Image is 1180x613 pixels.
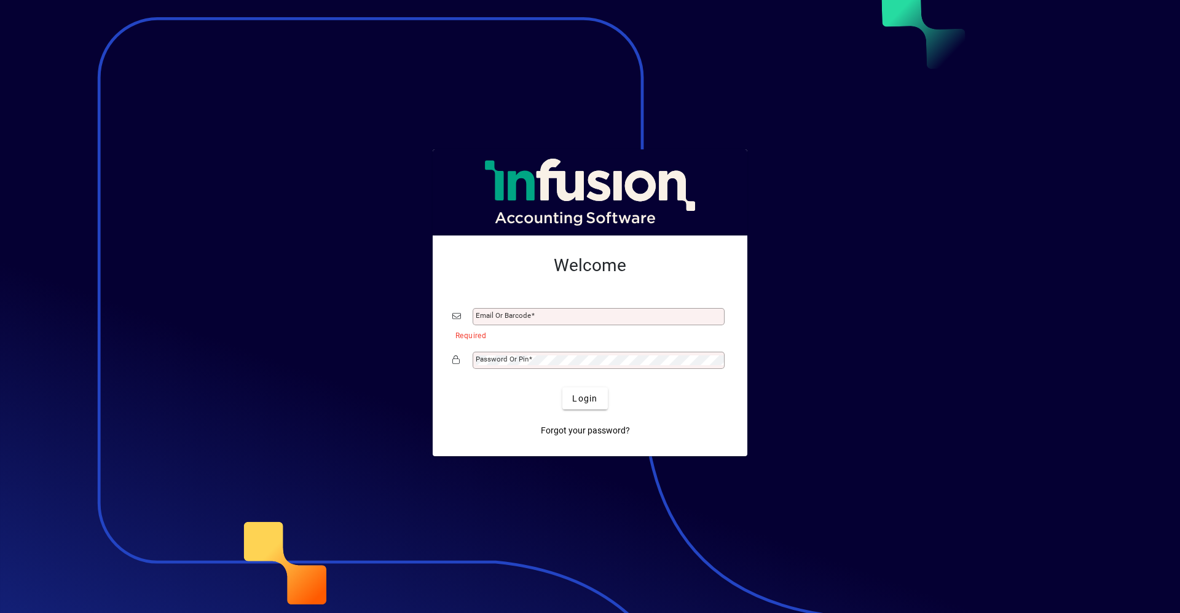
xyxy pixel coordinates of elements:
[541,424,630,437] span: Forgot your password?
[536,419,635,441] a: Forgot your password?
[476,311,531,320] mat-label: Email or Barcode
[572,392,597,405] span: Login
[455,328,718,341] mat-error: Required
[562,387,607,409] button: Login
[476,355,529,363] mat-label: Password or Pin
[452,255,728,276] h2: Welcome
